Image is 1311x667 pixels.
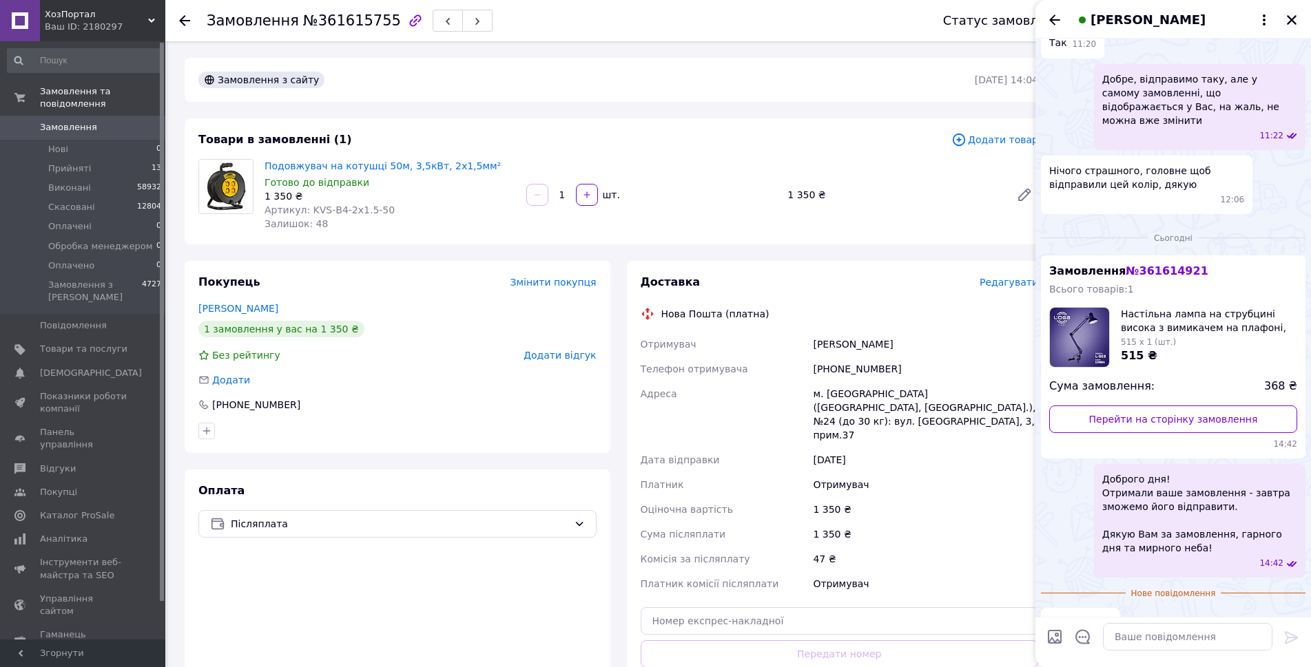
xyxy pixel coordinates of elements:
span: Товари та послуги [40,343,127,355]
span: Прийняті [48,162,91,175]
button: [PERSON_NAME] [1074,11,1272,29]
img: Подовжувач на котушці 50м, 3,5кВт, 2х1,5мм² [199,160,253,213]
span: 13 [152,162,161,175]
span: Додати відгук [524,350,596,361]
span: Сьогодні [1148,233,1198,244]
span: №361615755 [303,12,401,29]
span: Додати товар [951,132,1038,147]
time: [DATE] 14:04 [975,74,1038,85]
span: Гаманець компанії [40,628,127,653]
img: 2337980431_w100_h100_nastolnaya-lampa-na.jpg [1050,308,1109,367]
div: 1 замовлення у вас на 1 350 ₴ [198,321,364,337]
span: Замовлення з [PERSON_NAME] [48,279,142,304]
span: Обробка менеджером [48,240,152,253]
span: Редагувати [980,277,1038,288]
span: Управління сайтом [40,593,127,617]
div: Ваш ID: 2180297 [45,21,165,33]
div: [PHONE_NUMBER] [810,357,1041,381]
span: Нічого страшного, головне щоб відправили цей колір, дякую [1049,164,1244,191]
span: Інструменти веб-майстра та SEO [40,556,127,581]
div: Отримувач [810,571,1041,596]
div: [DATE] [810,447,1041,472]
span: Оплачено [48,260,94,272]
span: Відгуки [40,463,76,475]
a: Подовжувач на котушці 50м, 3,5кВт, 2х1,5мм² [265,160,501,171]
span: Післяплата [231,516,568,531]
span: Добре, відправимо таку, але у самому замовленні, що відображається у Вас, на жаль, не можна вже з... [1102,72,1297,127]
a: Редагувати [1011,181,1038,209]
span: 58932 [137,182,161,194]
span: Готово до відправки [265,177,369,188]
button: Назад [1046,12,1063,28]
span: Замовлення [40,121,97,134]
span: 515 ₴ [1121,349,1157,362]
span: 11:20 25.05.2025 [1073,39,1097,50]
div: 47 ₴ [810,547,1041,571]
span: Сума післяплати [641,529,726,540]
span: Отримувач [641,339,696,350]
span: Комісія за післяплату [641,553,750,564]
span: Оплачені [48,220,92,233]
span: [PERSON_NAME] [1091,11,1206,29]
span: Оплата [198,484,245,497]
span: 0 [156,220,161,233]
span: Додати [212,374,250,385]
div: Замовлення з сайту [198,72,324,88]
span: Платник [641,479,684,490]
button: Закрити [1283,12,1300,28]
span: Замовлення [1049,264,1208,277]
span: Панель управління [40,426,127,451]
span: 14:42 12.09.2025 [1259,558,1283,569]
span: Телефон отримувача [641,363,748,374]
span: Скасовані [48,201,95,213]
span: 4727 [142,279,161,304]
span: [DEMOGRAPHIC_DATA] [40,367,142,379]
span: Показники роботи компанії [40,390,127,415]
span: Залишок: 48 [265,218,328,229]
span: Адреса [641,388,677,399]
span: 14:42 12.09.2025 [1049,438,1297,450]
span: ХозПортал [45,8,148,21]
div: шт. [599,188,621,202]
span: 515 x 1 (шт.) [1121,337,1176,347]
span: 0 [156,240,161,253]
span: 12804 [137,201,161,213]
span: Сума замовлення: [1049,379,1155,394]
div: Повернутися назад [179,14,190,28]
span: Замовлення [207,12,299,29]
span: Всього товарів: 1 [1049,284,1134,295]
span: 12:06 25.05.2025 [1221,194,1245,206]
span: 0 [156,260,161,272]
span: Товари в замовленні (1) [198,133,352,146]
span: Покупці [40,486,77,498]
span: Повідомлення [40,319,107,332]
span: Без рейтингу [212,350,280,361]
div: Статус замовлення [943,14,1070,28]
span: 368 ₴ [1264,379,1297,394]
button: Відкрити шаблони відповідей [1074,628,1092,646]
span: Покупець [198,275,260,288]
div: 1 350 ₴ [810,497,1041,522]
div: 1 350 ₴ [265,189,515,203]
span: 11:22 25.05.2025 [1259,130,1283,142]
div: [PHONE_NUMBER] [211,398,302,412]
div: 12.09.2025 [1041,231,1305,244]
span: Платник комісії післяплати [641,578,779,589]
span: 0 [156,143,161,156]
div: 1 350 ₴ [810,522,1041,547]
span: Доброго дня! Отримали ваше замовлення - завтра зможемо його відправити. Дякую Вам за замовлення, ... [1102,472,1297,555]
span: Доставка [641,275,701,288]
span: Замовлення та повідомлення [40,85,165,110]
span: Нове повідомлення [1126,588,1221,600]
div: Нова Пошта (платна) [658,307,773,321]
span: Артикул: KVS-В4-2x1.5-50 [265,204,395,215]
span: Оціночна вартість [641,504,733,515]
span: Змінити покупця [510,277,597,288]
div: [PERSON_NAME] [810,332,1041,357]
span: Виконані [48,182,91,194]
input: Пошук [7,48,163,73]
div: Отримувач [810,472,1041,497]
span: Дата відправки [641,454,720,465]
a: Перейти на сторінку замовлення [1049,405,1297,433]
input: Номер експрес-накладної [641,607,1039,635]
